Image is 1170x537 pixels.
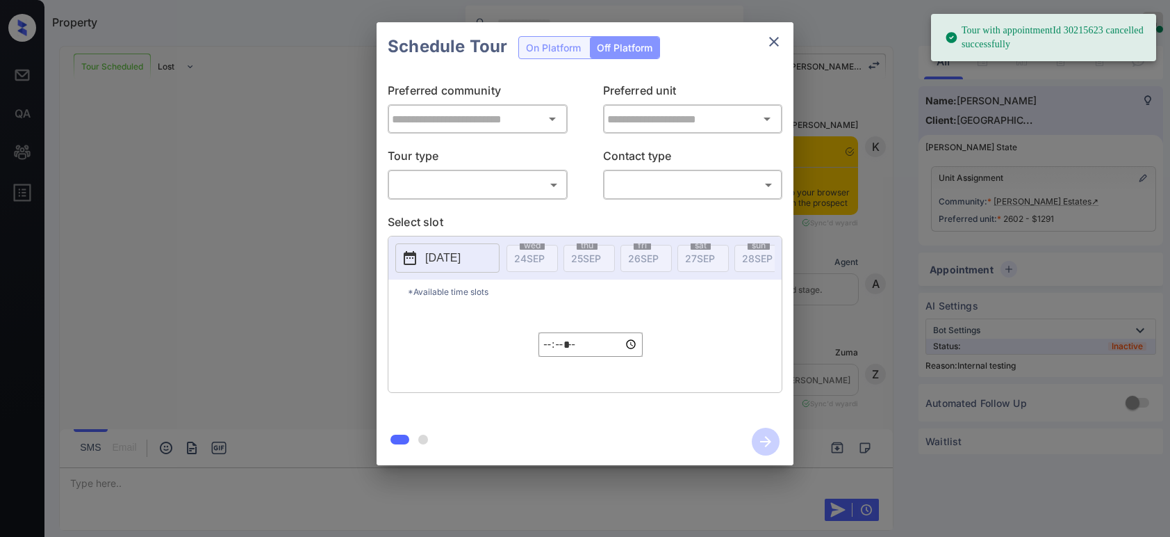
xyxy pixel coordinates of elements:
p: Tour type [388,147,568,170]
p: Select slot [388,214,782,236]
p: Preferred unit [603,82,783,104]
button: [DATE] [395,243,500,273]
p: *Available time slots [408,280,782,304]
button: close [760,28,788,56]
button: Open [543,109,562,129]
h2: Schedule Tour [377,22,518,71]
p: Contact type [603,147,783,170]
p: Preferred community [388,82,568,104]
p: [DATE] [425,250,461,266]
button: Open [757,109,777,129]
div: Tour with appointmentId 30215623 cancelled successfully [945,18,1145,57]
div: off-platform-time-select [538,304,643,385]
